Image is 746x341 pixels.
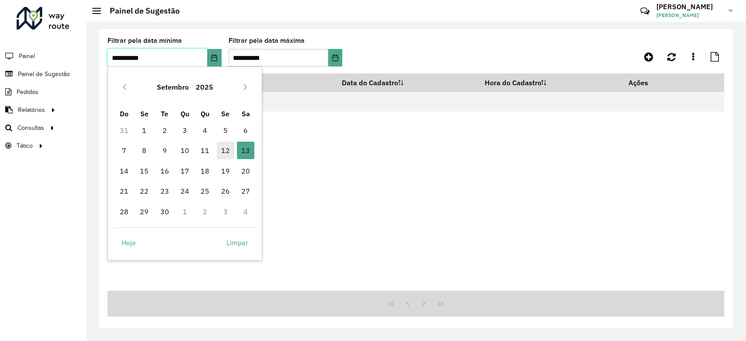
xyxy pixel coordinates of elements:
[215,181,236,201] td: 26
[197,73,336,92] th: Data de Vigência
[108,92,724,111] td: Nenhum registro encontrado
[154,161,174,181] td: 16
[229,35,305,46] label: Filtrar pela data máxima
[108,66,262,261] div: Choose Date
[176,182,194,200] span: 24
[656,3,722,11] h3: [PERSON_NAME]
[236,140,256,160] td: 13
[176,122,194,139] span: 3
[135,203,153,220] span: 29
[242,109,250,118] span: Sa
[154,120,174,140] td: 2
[154,181,174,201] td: 23
[176,162,194,180] span: 17
[622,73,675,92] th: Ações
[156,203,173,220] span: 30
[479,73,622,92] th: Hora do Cadastro
[161,109,168,118] span: Te
[196,142,214,159] span: 11
[114,161,134,181] td: 14
[328,49,343,66] button: Choose Date
[153,77,192,97] button: Choose Month
[215,140,236,160] td: 12
[135,162,153,180] span: 15
[134,120,154,140] td: 1
[217,162,234,180] span: 19
[115,182,133,200] span: 21
[101,6,180,16] h2: Painel de Sugestão
[217,142,234,159] span: 12
[236,120,256,140] td: 6
[192,77,217,97] button: Choose Year
[215,161,236,181] td: 19
[195,161,215,181] td: 18
[196,182,214,200] span: 25
[118,80,132,94] button: Previous Month
[237,162,254,180] span: 20
[196,162,214,180] span: 18
[17,87,38,97] span: Pedidos
[201,109,209,118] span: Qu
[18,70,70,79] span: Painel de Sugestão
[156,122,173,139] span: 2
[134,140,154,160] td: 8
[180,109,189,118] span: Qu
[221,109,229,118] span: Se
[236,181,256,201] td: 27
[237,142,254,159] span: 13
[134,161,154,181] td: 15
[237,122,254,139] span: 6
[195,181,215,201] td: 25
[135,182,153,200] span: 22
[175,120,195,140] td: 3
[207,49,222,66] button: Choose Date
[108,35,182,46] label: Filtrar pela data mínima
[115,162,133,180] span: 14
[134,201,154,221] td: 29
[195,120,215,140] td: 4
[656,11,722,19] span: [PERSON_NAME]
[114,234,143,251] button: Hoje
[121,237,136,248] span: Hoje
[18,105,45,115] span: Relatórios
[238,80,252,94] button: Next Month
[219,234,256,251] button: Limpar
[156,162,173,180] span: 16
[115,142,133,159] span: 7
[176,142,194,159] span: 10
[135,122,153,139] span: 1
[217,182,234,200] span: 26
[215,201,236,221] td: 3
[226,237,248,248] span: Limpar
[156,142,173,159] span: 9
[195,140,215,160] td: 11
[336,73,479,92] th: Data do Cadastro
[195,201,215,221] td: 2
[114,140,134,160] td: 7
[156,182,173,200] span: 23
[114,201,134,221] td: 28
[114,120,134,140] td: 31
[120,109,128,118] span: Do
[237,182,254,200] span: 27
[114,181,134,201] td: 21
[236,161,256,181] td: 20
[135,142,153,159] span: 8
[635,2,654,21] a: Contato Rápido
[175,201,195,221] td: 1
[175,161,195,181] td: 17
[19,52,35,61] span: Painel
[134,181,154,201] td: 22
[17,141,33,150] span: Tático
[17,123,44,132] span: Consultas
[196,122,214,139] span: 4
[140,109,149,118] span: Se
[154,140,174,160] td: 9
[217,122,234,139] span: 5
[175,181,195,201] td: 24
[175,140,195,160] td: 10
[215,120,236,140] td: 5
[115,203,133,220] span: 28
[236,201,256,221] td: 4
[154,201,174,221] td: 30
